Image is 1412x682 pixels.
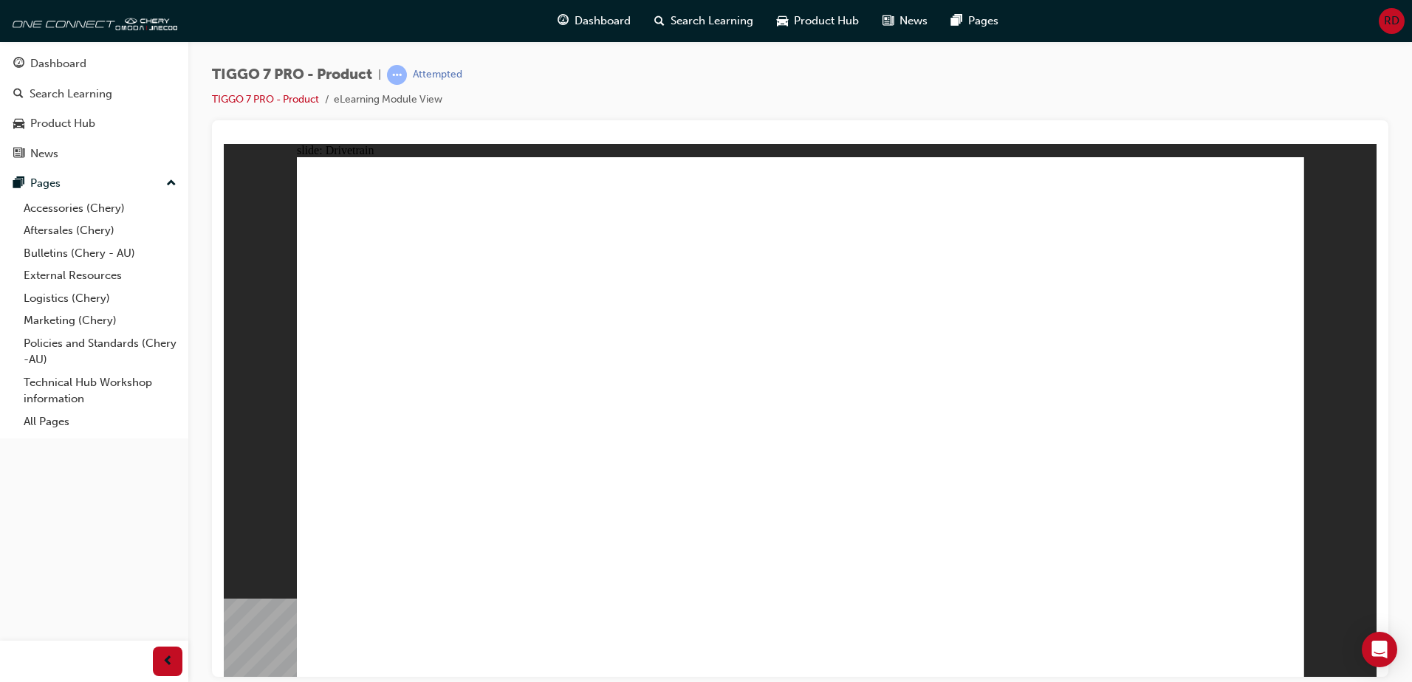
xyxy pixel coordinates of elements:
span: car-icon [13,117,24,131]
div: Pages [30,175,61,192]
button: Pages [6,170,182,197]
div: News [30,145,58,162]
a: pages-iconPages [939,6,1010,36]
span: prev-icon [162,652,174,671]
div: Open Intercom Messenger [1362,632,1397,667]
a: Aftersales (Chery) [18,219,182,242]
span: search-icon [13,88,24,101]
a: Product Hub [6,110,182,137]
a: Technical Hub Workshop information [18,371,182,410]
div: Search Learning [30,86,112,103]
span: TIGGO 7 PRO - Product [212,66,372,83]
a: All Pages [18,410,182,433]
a: Dashboard [6,50,182,77]
a: search-iconSearch Learning [642,6,765,36]
a: External Resources [18,264,182,287]
span: Search Learning [671,13,753,30]
span: guage-icon [558,12,569,30]
span: pages-icon [951,12,962,30]
a: TIGGO 7 PRO - Product [212,93,319,106]
a: Marketing (Chery) [18,309,182,332]
a: Accessories (Chery) [18,197,182,220]
span: news-icon [882,12,894,30]
span: pages-icon [13,177,24,190]
div: Product Hub [30,115,95,132]
span: news-icon [13,148,24,161]
span: RD [1384,13,1399,30]
a: car-iconProduct Hub [765,6,871,36]
span: learningRecordVerb_ATTEMPT-icon [387,65,407,85]
a: guage-iconDashboard [546,6,642,36]
span: car-icon [777,12,788,30]
span: | [378,66,381,83]
button: RD [1379,8,1405,34]
a: Logistics (Chery) [18,287,182,310]
span: News [899,13,928,30]
span: guage-icon [13,58,24,71]
span: up-icon [166,174,176,193]
a: news-iconNews [871,6,939,36]
span: Pages [968,13,998,30]
button: DashboardSearch LearningProduct HubNews [6,47,182,170]
a: News [6,140,182,168]
span: Product Hub [794,13,859,30]
li: eLearning Module View [334,92,442,108]
span: Dashboard [575,13,631,30]
div: Attempted [413,68,462,82]
img: oneconnect [7,6,177,35]
div: Dashboard [30,55,86,72]
a: Bulletins (Chery - AU) [18,242,182,265]
span: search-icon [654,12,665,30]
a: Search Learning [6,80,182,108]
a: Policies and Standards (Chery -AU) [18,332,182,371]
